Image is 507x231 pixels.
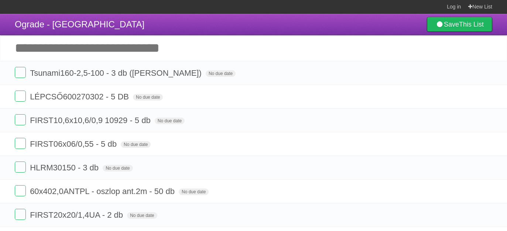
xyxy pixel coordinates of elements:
span: No due date [206,70,236,77]
span: Tsunami160-2,5-100 - 3 db ([PERSON_NAME]) [30,68,203,78]
span: FIRST06x06/0,55 - 5 db [30,139,119,149]
span: LÉPCSŐ600270302 - 5 DB [30,92,131,101]
b: This List [459,21,484,28]
span: No due date [179,188,209,195]
span: Ograde - [GEOGRAPHIC_DATA] [15,19,144,29]
span: No due date [103,165,133,171]
span: No due date [121,141,151,148]
label: Done [15,162,26,173]
span: FIRST20x20/1,4UA - 2 db [30,210,125,220]
span: No due date [155,118,185,124]
span: No due date [127,212,157,219]
span: FIRST10,6x10,6/0,9 10929 - 5 db [30,116,153,125]
label: Done [15,138,26,149]
span: No due date [133,94,163,101]
label: Done [15,185,26,196]
a: SaveThis List [427,17,492,32]
label: Done [15,114,26,125]
span: 60x402,0ANTPL - oszlop ant.2m - 50 db [30,187,177,196]
label: Done [15,91,26,102]
span: HLRM30150 - 3 db [30,163,100,172]
label: Done [15,209,26,220]
label: Done [15,67,26,78]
